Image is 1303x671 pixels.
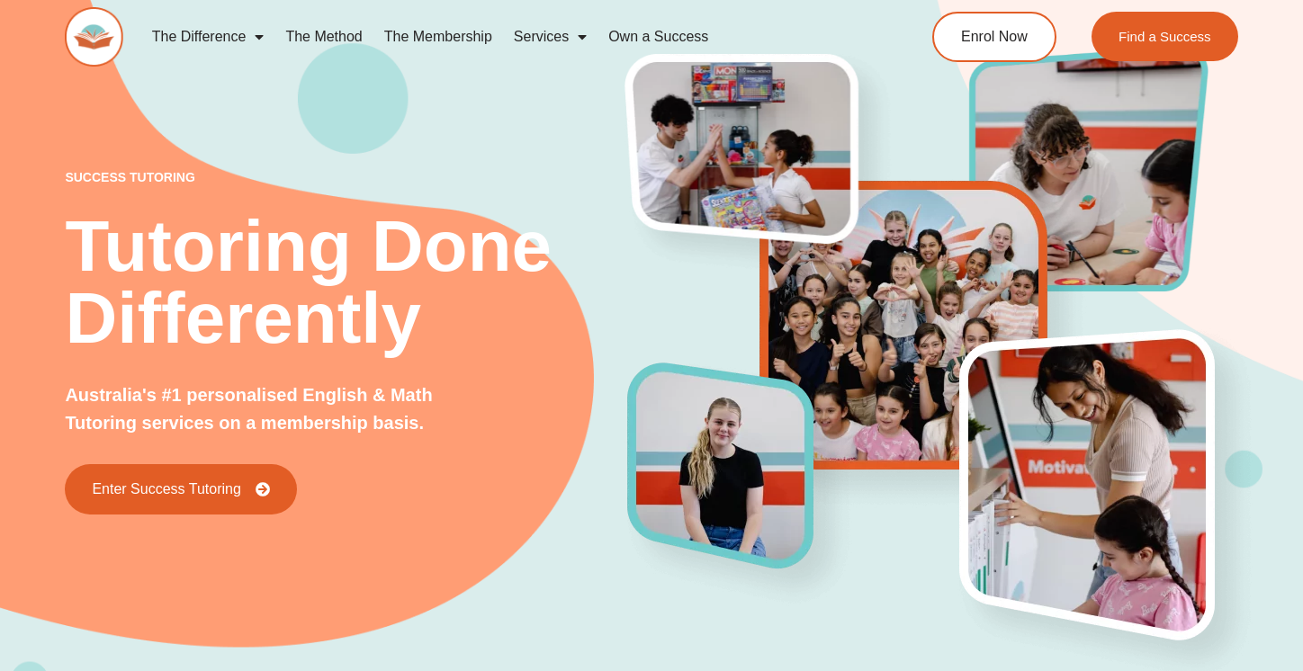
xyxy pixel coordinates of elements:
span: Enrol Now [961,30,1028,44]
p: Australia's #1 personalised English & Math Tutoring services on a membership basis. [65,381,476,437]
nav: Menu [141,16,865,58]
a: The Membership [373,16,503,58]
a: Find a Success [1092,12,1238,61]
a: Own a Success [598,16,719,58]
a: Enter Success Tutoring [65,464,296,514]
p: success tutoring [65,171,628,183]
span: Enter Success Tutoring [92,482,240,497]
a: Enrol Now [932,12,1056,62]
span: Find a Success [1119,30,1211,43]
a: Services [503,16,598,58]
h2: Tutoring Done Differently [65,210,628,354]
a: The Difference [141,16,275,58]
a: The Method [274,16,373,58]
